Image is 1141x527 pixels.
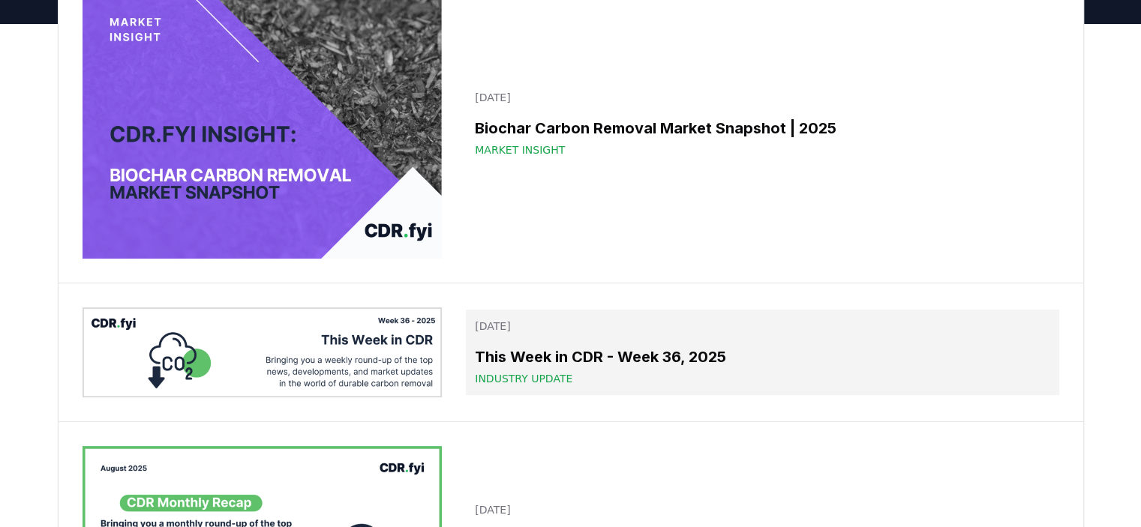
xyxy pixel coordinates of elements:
[475,90,1049,105] p: [DATE]
[475,346,1049,368] h3: This Week in CDR - Week 36, 2025
[466,81,1058,166] a: [DATE]Biochar Carbon Removal Market Snapshot | 2025Market Insight
[475,319,1049,334] p: [DATE]
[83,307,443,397] img: This Week in CDR - Week 36, 2025 blog post image
[475,117,1049,139] h3: Biochar Carbon Removal Market Snapshot | 2025
[475,502,1049,517] p: [DATE]
[475,142,565,157] span: Market Insight
[466,310,1058,395] a: [DATE]This Week in CDR - Week 36, 2025Industry Update
[475,371,572,386] span: Industry Update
